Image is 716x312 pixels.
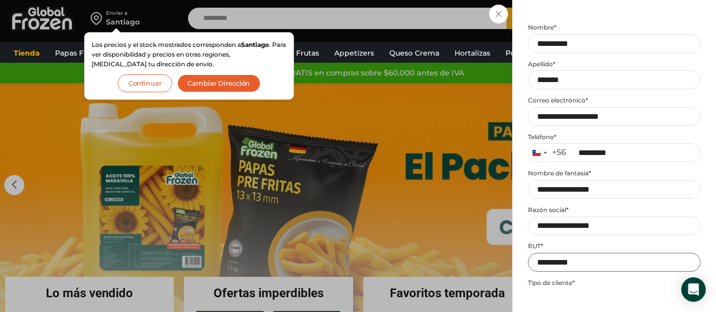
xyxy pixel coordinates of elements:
[50,43,104,63] a: Papas Fritas
[9,43,45,63] a: Tienda
[528,206,701,214] label: Razón social
[528,96,701,105] label: Correo electrónico
[528,133,701,141] label: Teléfono
[449,43,495,63] a: Hortalizas
[528,279,701,287] label: Tipo de cliente
[681,277,706,302] div: Open Intercom Messenger
[384,43,444,63] a: Queso Crema
[528,242,701,250] label: RUT
[92,40,286,69] p: Los precios y el stock mostrados corresponden a . Para ver disponibilidad y precios en otras regi...
[528,144,566,162] button: Selected country
[528,23,701,32] label: Nombre
[241,41,269,48] strong: Santiago
[329,43,379,63] a: Appetizers
[552,147,566,158] div: +56
[528,60,701,68] label: Apellido
[177,74,261,92] button: Cambiar Dirección
[528,169,701,177] label: Nombre de fantasía
[500,43,533,63] a: Pollos
[118,74,172,92] button: Continuar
